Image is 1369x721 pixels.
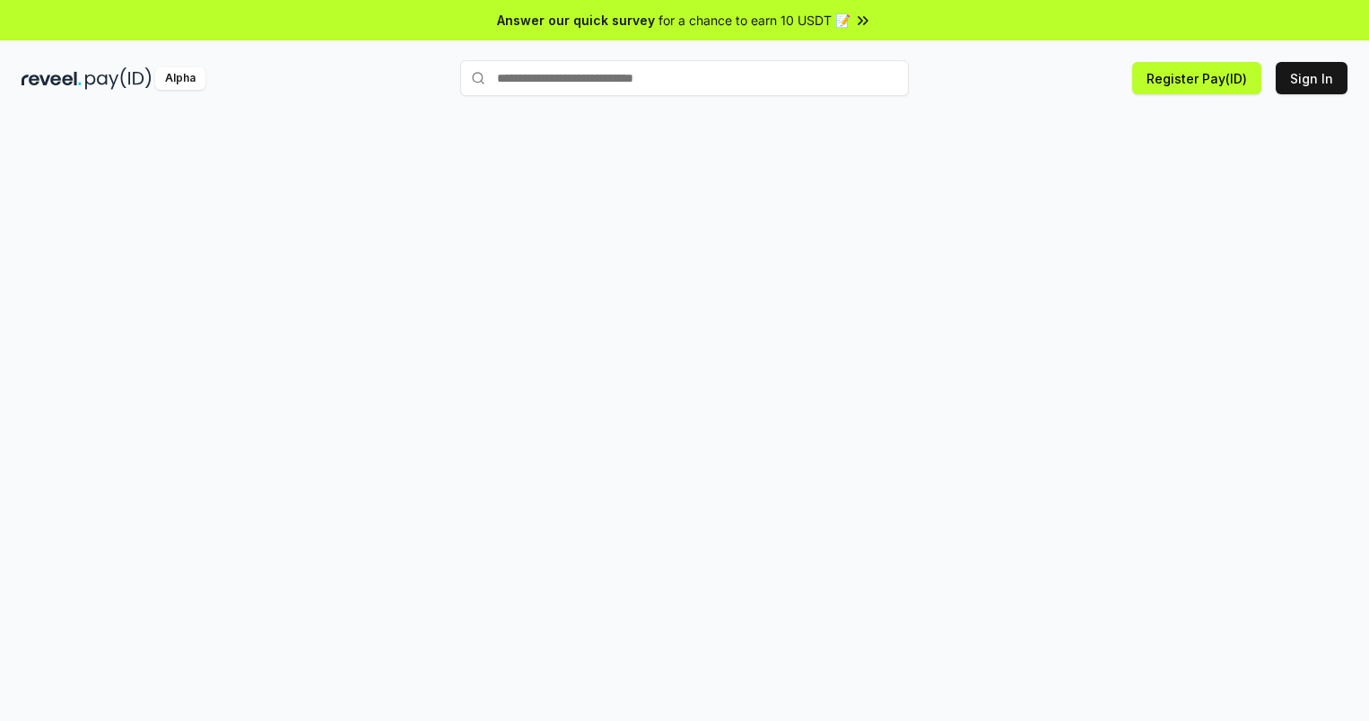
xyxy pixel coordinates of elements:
[497,11,655,30] span: Answer our quick survey
[155,67,205,90] div: Alpha
[1132,62,1261,94] button: Register Pay(ID)
[22,67,82,90] img: reveel_dark
[85,67,152,90] img: pay_id
[658,11,850,30] span: for a chance to earn 10 USDT 📝
[1276,62,1347,94] button: Sign In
